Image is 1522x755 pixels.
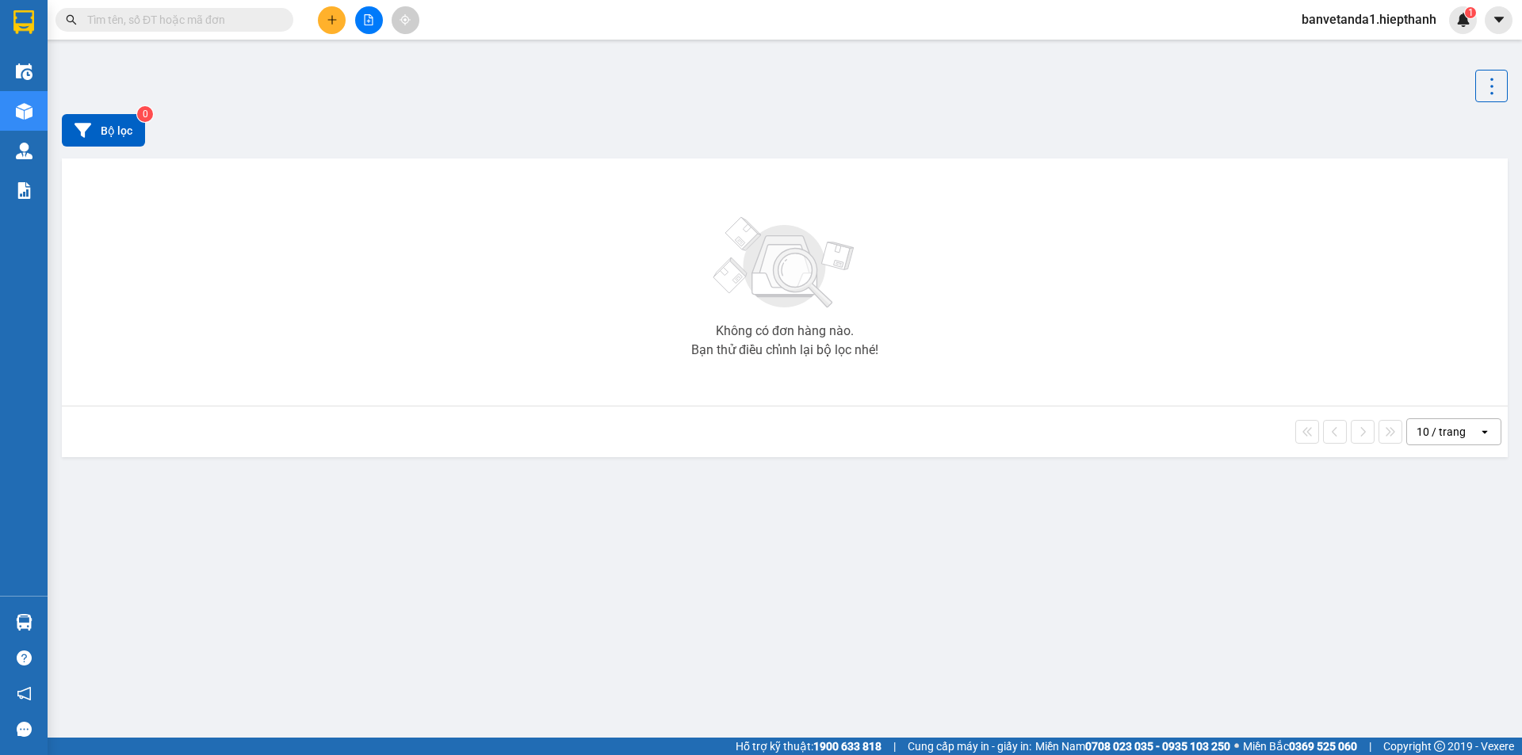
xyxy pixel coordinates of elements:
[1456,13,1470,27] img: icon-new-feature
[1243,738,1357,755] span: Miền Bắc
[16,103,33,120] img: warehouse-icon
[716,325,854,337] div: Không có đơn hàng nào.
[16,143,33,159] img: warehouse-icon
[62,114,145,147] button: Bộ lọc
[1417,424,1466,440] div: 10 / trang
[1485,6,1512,34] button: caret-down
[1478,425,1491,438] svg: open
[355,6,383,34] button: file-add
[1434,741,1445,752] span: copyright
[1035,738,1230,755] span: Miền Nam
[392,6,419,34] button: aim
[16,614,33,631] img: warehouse-icon
[691,344,878,357] div: Bạn thử điều chỉnh lại bộ lọc nhé!
[87,11,274,29] input: Tìm tên, số ĐT hoặc mã đơn
[400,14,411,25] span: aim
[1085,740,1230,753] strong: 0708 023 035 - 0935 103 250
[1467,7,1473,18] span: 1
[17,686,32,701] span: notification
[1492,13,1506,27] span: caret-down
[1465,7,1476,18] sup: 1
[813,740,881,753] strong: 1900 633 818
[893,738,896,755] span: |
[736,738,881,755] span: Hỗ trợ kỹ thuật:
[17,722,32,737] span: message
[908,738,1031,755] span: Cung cấp máy in - giấy in:
[16,182,33,199] img: solution-icon
[1234,743,1239,749] span: ⚪️
[137,106,153,122] sup: 0
[17,650,32,665] span: question-circle
[1289,740,1357,753] strong: 0369 525 060
[13,10,34,34] img: logo-vxr
[318,6,346,34] button: plus
[706,208,864,318] img: svg+xml;base64,PHN2ZyBjbGFzcz0ibGlzdC1wbHVnX19zdmciIHhtbG5zPSJodHRwOi8vd3d3LnczLm9yZy8yMDAwL3N2Zy...
[16,63,33,80] img: warehouse-icon
[1369,738,1371,755] span: |
[66,14,77,25] span: search
[363,14,374,25] span: file-add
[1289,10,1449,29] span: banvetanda1.hiepthanh
[327,14,338,25] span: plus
